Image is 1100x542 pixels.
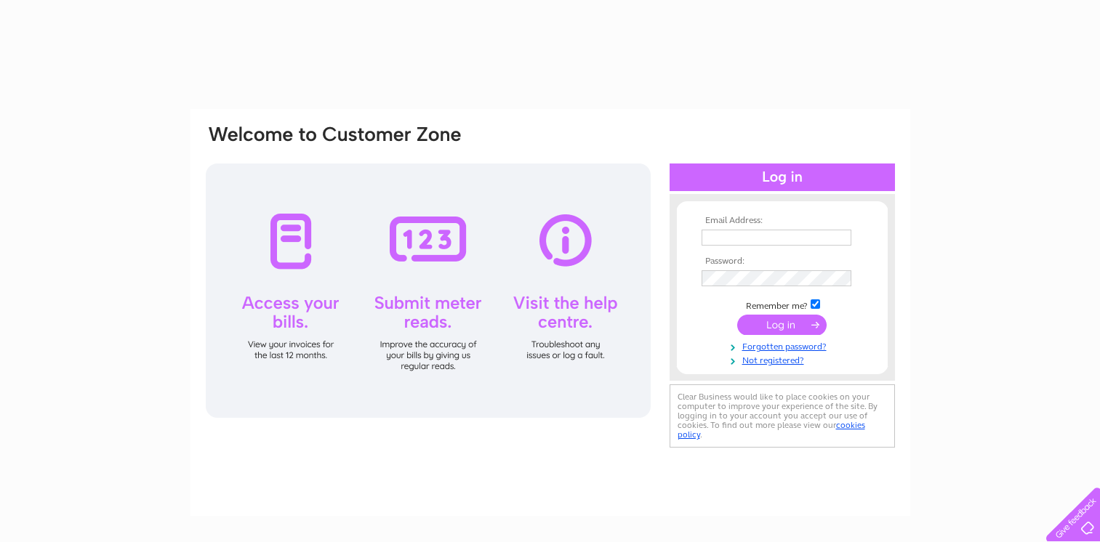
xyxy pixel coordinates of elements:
[698,216,867,226] th: Email Address:
[737,315,827,335] input: Submit
[702,352,867,366] a: Not registered?
[698,256,867,267] th: Password:
[670,384,895,448] div: Clear Business would like to place cookies on your computer to improve your experience of the sit...
[678,420,865,440] a: cookies policy
[698,297,867,312] td: Remember me?
[702,339,867,352] a: Forgotten password?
